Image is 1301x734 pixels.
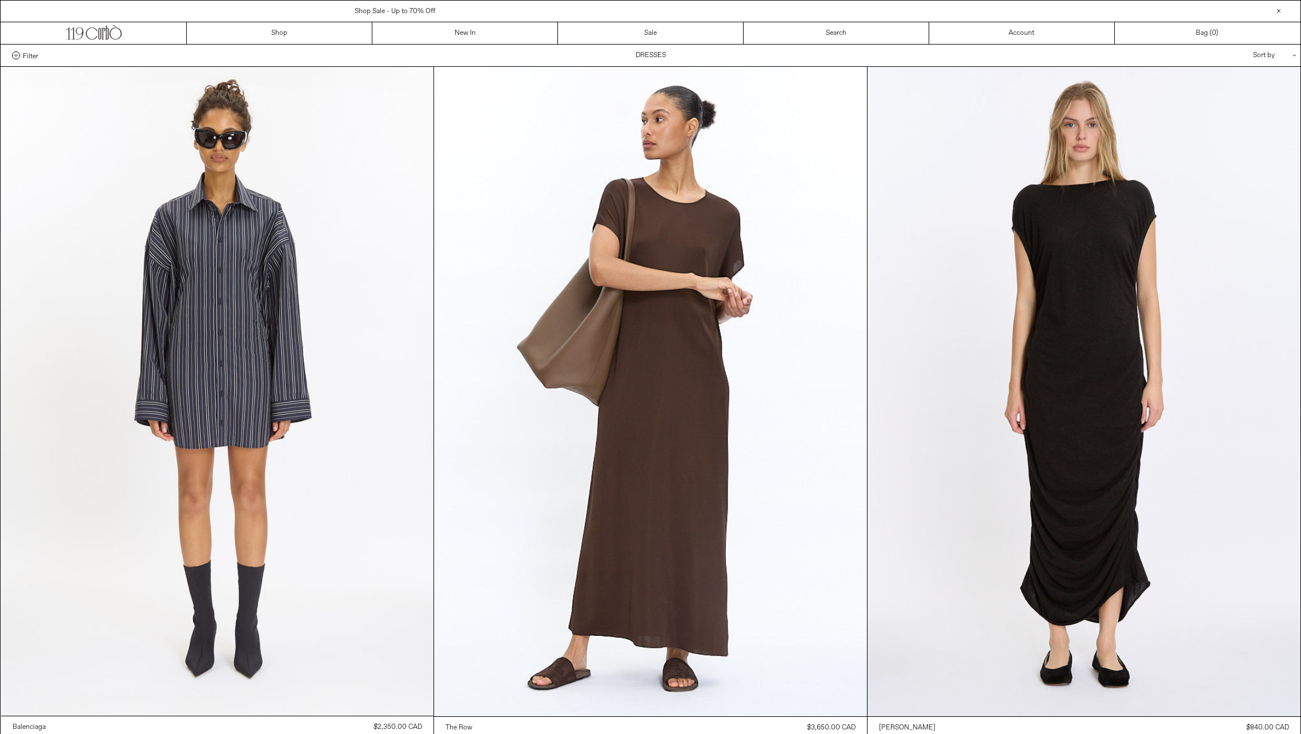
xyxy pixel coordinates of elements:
a: [PERSON_NAME] [879,723,935,733]
a: Account [929,22,1115,44]
div: [PERSON_NAME] [879,723,935,733]
img: Lauren Manoogian Drape Dress [868,67,1300,716]
div: Balenciaga [13,723,46,732]
div: Sort by [1186,45,1289,66]
a: New In [372,22,558,44]
div: $3,650.00 CAD [807,723,856,733]
div: $2,350.00 CAD [374,722,422,732]
a: Bag () [1115,22,1300,44]
a: Shop [187,22,372,44]
a: Shop Sale - Up to 70% Off [355,7,435,16]
a: Search [744,22,929,44]
span: ) [1212,28,1218,38]
div: The Row [445,723,472,733]
div: $840.00 CAD [1246,723,1289,733]
a: Sale [558,22,744,44]
span: 0 [1212,29,1216,38]
a: The Row [445,723,480,733]
img: The Row Kaori Dress [434,67,867,716]
span: Filter [23,51,38,59]
a: Balenciaga [13,722,65,732]
img: Fitted Shirt Dress [1,67,434,716]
